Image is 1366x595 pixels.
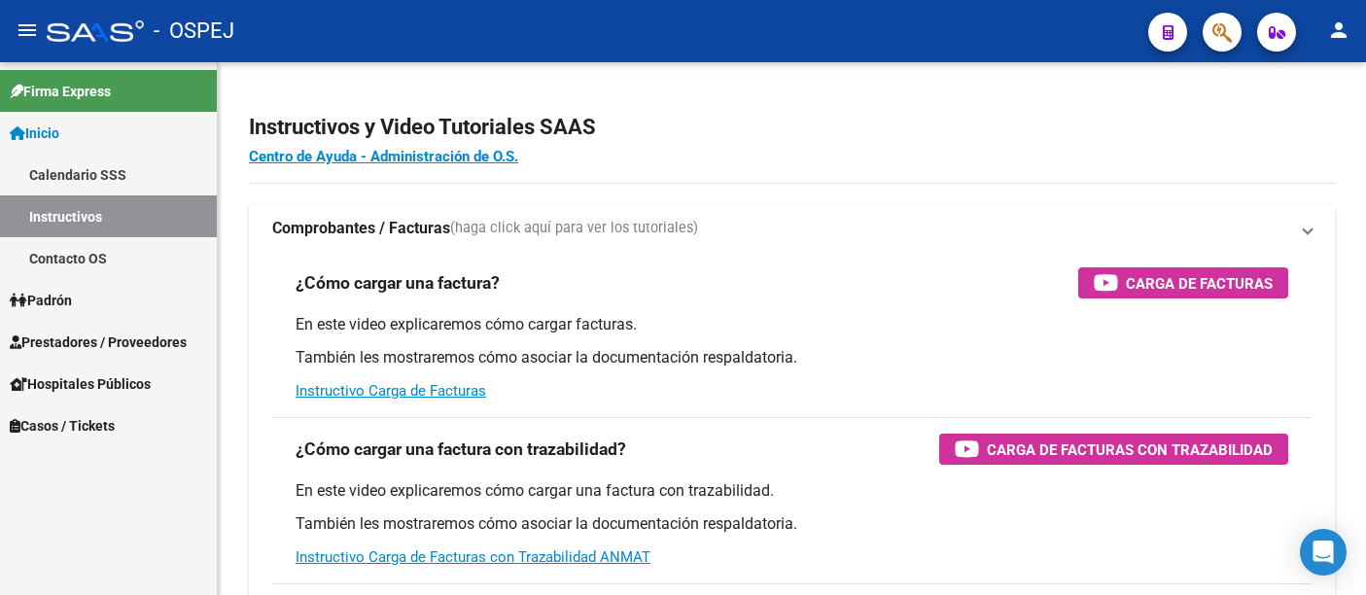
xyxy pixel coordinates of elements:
span: Hospitales Públicos [10,373,151,395]
mat-icon: menu [16,18,39,42]
button: Carga de Facturas con Trazabilidad [939,434,1288,465]
div: Open Intercom Messenger [1300,529,1347,576]
h3: ¿Cómo cargar una factura? [296,269,500,297]
mat-icon: person [1327,18,1350,42]
p: En este video explicaremos cómo cargar una factura con trazabilidad. [296,480,1288,502]
p: En este video explicaremos cómo cargar facturas. [296,314,1288,335]
a: Instructivo Carga de Facturas con Trazabilidad ANMAT [296,548,650,566]
span: Padrón [10,290,72,311]
strong: Comprobantes / Facturas [272,218,450,239]
span: (haga click aquí para ver los tutoriales) [450,218,698,239]
p: También les mostraremos cómo asociar la documentación respaldatoria. [296,347,1288,368]
mat-expansion-panel-header: Comprobantes / Facturas(haga click aquí para ver los tutoriales) [249,205,1335,252]
span: Casos / Tickets [10,415,115,437]
span: Inicio [10,122,59,144]
span: - OSPEJ [154,10,234,52]
p: También les mostraremos cómo asociar la documentación respaldatoria. [296,513,1288,535]
h2: Instructivos y Video Tutoriales SAAS [249,109,1335,146]
h3: ¿Cómo cargar una factura con trazabilidad? [296,436,626,463]
a: Instructivo Carga de Facturas [296,382,486,400]
span: Carga de Facturas con Trazabilidad [987,437,1273,462]
button: Carga de Facturas [1078,267,1288,298]
span: Prestadores / Proveedores [10,332,187,353]
span: Carga de Facturas [1126,271,1273,296]
a: Centro de Ayuda - Administración de O.S. [249,148,518,165]
span: Firma Express [10,81,111,102]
